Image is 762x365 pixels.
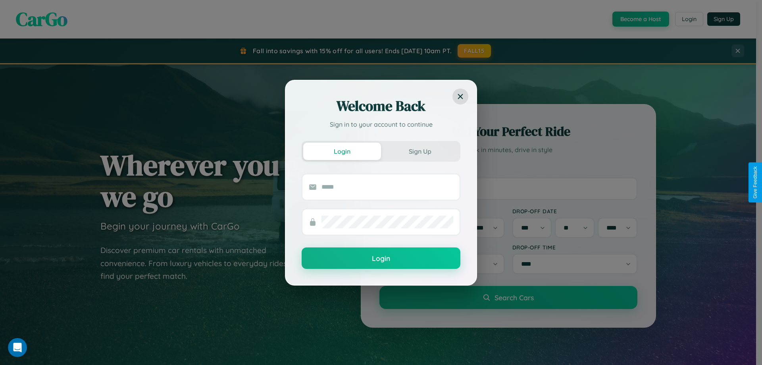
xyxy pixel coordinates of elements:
[303,143,381,160] button: Login
[302,97,460,116] h2: Welcome Back
[8,338,27,357] iframe: Intercom live chat
[381,143,459,160] button: Sign Up
[302,247,460,269] button: Login
[302,120,460,129] p: Sign in to your account to continue
[752,166,758,199] div: Give Feedback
